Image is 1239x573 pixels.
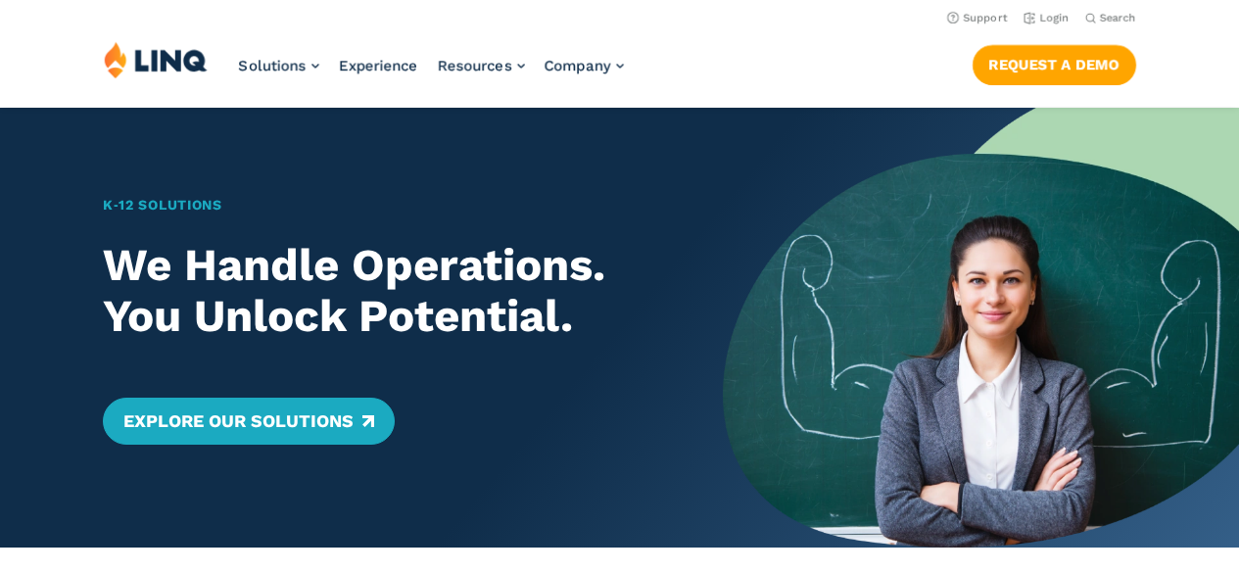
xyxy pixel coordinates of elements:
a: Request a Demo [973,45,1136,84]
a: Login [1024,12,1070,24]
a: Solutions [239,57,319,74]
nav: Primary Navigation [239,41,624,106]
span: Resources [438,57,512,74]
button: Open Search Bar [1085,11,1136,25]
a: Support [947,12,1008,24]
img: LINQ | K‑12 Software [104,41,208,78]
h1: K‑12 Solutions [103,195,672,215]
a: Resources [438,57,525,74]
a: Explore Our Solutions [103,398,394,445]
a: Company [545,57,624,74]
span: Solutions [239,57,307,74]
h2: We Handle Operations. You Unlock Potential. [103,240,672,343]
span: Search [1100,12,1136,24]
img: Home Banner [723,108,1239,548]
span: Company [545,57,611,74]
nav: Button Navigation [973,41,1136,84]
a: Experience [339,57,418,74]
